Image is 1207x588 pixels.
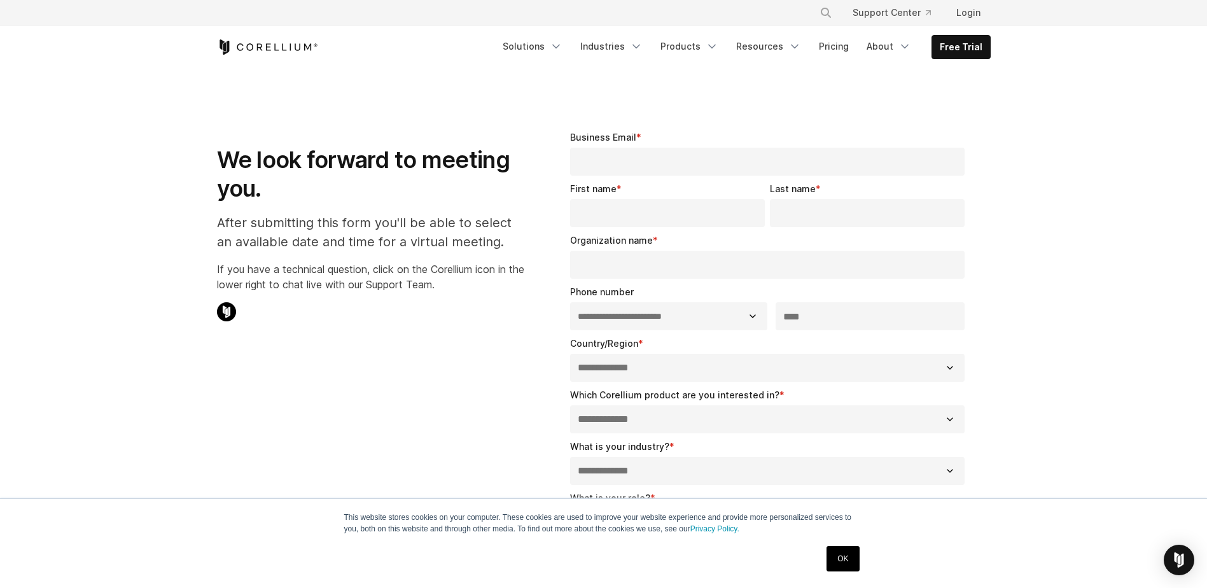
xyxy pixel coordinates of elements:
a: Support Center [842,1,941,24]
p: If you have a technical question, click on the Corellium icon in the lower right to chat live wit... [217,262,524,292]
span: What is your role? [570,493,650,503]
img: Corellium Chat Icon [217,302,236,321]
a: Resources [729,35,809,58]
a: Solutions [495,35,570,58]
a: Free Trial [932,36,990,59]
span: Last name [770,183,816,194]
a: Products [653,35,726,58]
a: Pricing [811,35,856,58]
a: Industries [573,35,650,58]
span: Country/Region [570,338,638,349]
span: Which Corellium product are you interested in? [570,389,779,400]
span: Phone number [570,286,634,297]
a: OK [827,546,859,571]
span: Business Email [570,132,636,143]
a: Login [946,1,991,24]
h1: We look forward to meeting you. [217,146,524,203]
span: First name [570,183,617,194]
a: Corellium Home [217,39,318,55]
span: Organization name [570,235,653,246]
div: Navigation Menu [495,35,991,59]
p: After submitting this form you'll be able to select an available date and time for a virtual meet... [217,213,524,251]
div: Open Intercom Messenger [1164,545,1194,575]
a: About [859,35,919,58]
p: This website stores cookies on your computer. These cookies are used to improve your website expe... [344,512,863,535]
span: What is your industry? [570,441,669,452]
div: Navigation Menu [804,1,991,24]
button: Search [814,1,837,24]
a: Privacy Policy. [690,524,739,533]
